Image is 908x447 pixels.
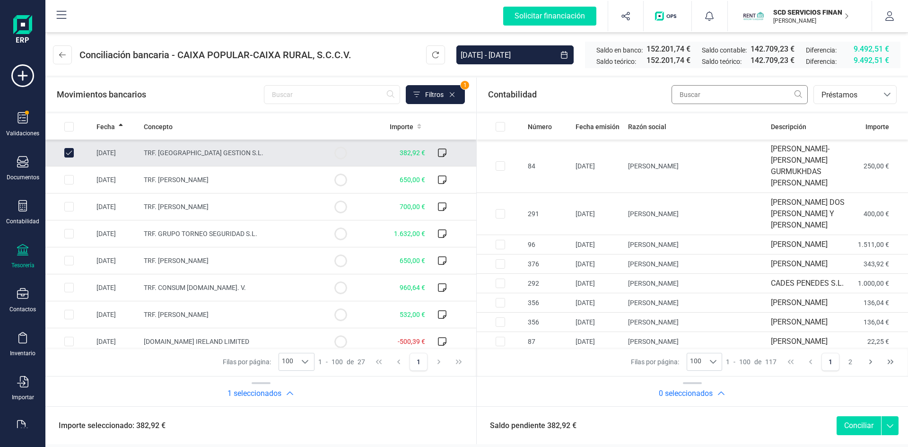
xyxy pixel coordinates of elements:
[64,310,74,319] div: Row Selected d887e6ef-174d-4f1d-b48d-94f5a2a60f9f
[624,274,767,293] td: [PERSON_NAME]
[144,122,173,131] span: Concepto
[628,122,666,131] span: Razón social
[9,306,36,313] div: Contactos
[10,350,35,357] div: Inventario
[782,353,800,371] button: First Page
[279,353,296,370] span: 100
[79,48,351,61] span: Conciliación bancaria - CAIXA POPULAR-CAIXA RURAL, S.C.C.V.
[853,140,908,193] td: 250,00 €
[739,357,751,367] span: 100
[347,357,354,367] span: de
[332,357,343,367] span: 100
[400,149,425,157] span: 382,92 €
[572,313,624,332] td: [DATE]
[853,235,908,254] td: 1.511,00 €
[394,230,425,237] span: 1.632,00 €
[624,235,767,254] td: [PERSON_NAME]
[7,174,39,181] div: Documentos
[841,353,859,371] button: Page 2
[624,254,767,274] td: [PERSON_NAME]
[400,176,425,184] span: 650,00 €
[687,353,704,370] span: 100
[400,203,425,210] span: 700,00 €
[596,57,636,66] span: Saldo teórico:
[524,332,572,351] td: 87
[751,55,794,66] span: 142.709,23 €
[754,357,761,367] span: de
[492,1,608,31] button: Solicitar financiación
[430,353,448,371] button: Next Page
[400,284,425,291] span: 960,64 €
[496,279,505,288] div: Row Selected 11ac95e1-b0b4-4d2a-9a51-0153edac0d4d
[144,230,257,237] span: TRF. GRUPO TORNEO SEGURIDAD S.L.
[144,284,246,291] span: TRF. CONSUM [DOMAIN_NAME]. V.
[649,1,686,31] button: Logo de OPS
[400,257,425,264] span: 650,00 €
[93,328,140,355] td: [DATE]
[93,274,140,301] td: [DATE]
[496,161,505,171] div: Row Selected c608edba-694e-4f73-b3a3-362562e71280
[93,220,140,247] td: [DATE]
[646,55,690,66] span: 152.201,74 €
[524,293,572,313] td: 356
[572,193,624,235] td: [DATE]
[64,337,74,346] div: Row Selected 608f4808-dcf9-4a49-8624-963eaa402b9a
[13,15,32,45] img: Logo Finanedi
[865,122,889,131] span: Importe
[496,122,505,131] div: All items unselected
[524,235,572,254] td: 96
[450,353,468,371] button: Last Page
[57,88,146,101] span: Movimientos bancarios
[572,293,624,313] td: [DATE]
[806,45,837,55] span: Diferencia:
[767,274,853,293] td: CADES PENEDES S.L.
[64,229,74,238] div: Row Selected 1e922d8c-151f-497a-8fdb-46035a82b37c
[488,88,537,101] span: Contabilidad
[773,8,849,17] p: SCD SERVICIOS FINANCIEROS SL
[93,247,140,274] td: [DATE]
[496,240,505,249] div: Row Selected 7655969a-de76-4681-8fe1-13d60252512d
[767,193,853,235] td: [PERSON_NAME] DOS [PERSON_NAME] Y [PERSON_NAME]
[503,7,596,26] div: Solicitar financiación
[853,274,908,293] td: 1.000,00 €
[624,313,767,332] td: [PERSON_NAME]
[93,140,140,167] td: [DATE]
[390,122,413,131] span: Importe
[726,357,730,367] span: 1
[47,420,166,431] span: Importe seleccionado: 382,92 €
[702,45,747,55] span: Saldo contable:
[854,55,889,66] span: 9.492,51 €
[6,218,39,225] div: Contabilidad
[853,332,908,351] td: 22,25 €
[227,388,281,399] h2: 1 seleccionados
[882,353,899,371] button: Last Page
[767,140,853,193] td: [PERSON_NAME]- [PERSON_NAME] GURMUKHDAS [PERSON_NAME]
[144,257,209,264] span: TRF. [PERSON_NAME]
[93,193,140,220] td: [DATE]
[743,6,764,26] img: SC
[64,283,74,292] div: Row Selected 5afd9eec-1dc5-4261-bdb5-8d0c9d357ab4
[771,122,806,131] span: Descripción
[370,353,388,371] button: First Page
[496,298,505,307] div: Row Selected aa3be983-e69c-4152-a490-4a9873163f58
[318,357,365,367] div: -
[6,130,39,137] div: Validaciones
[751,44,794,55] span: 142.709,23 €
[144,203,209,210] span: TRF. [PERSON_NAME]
[572,332,624,351] td: [DATE]
[64,122,74,131] div: All items unselected
[576,122,620,131] span: Fecha emisión
[767,235,853,254] td: [PERSON_NAME]
[479,420,576,431] span: Saldo pendiente 382,92 €
[390,353,408,371] button: Previous Page
[853,293,908,313] td: 136,04 €
[767,254,853,274] td: [PERSON_NAME]
[410,353,428,371] button: Page 1
[144,311,209,318] span: TRF. [PERSON_NAME]
[524,274,572,293] td: 292
[64,202,74,211] div: Row Selected 67a5be7d-d97f-4b77-bedc-44c6bc724993
[524,193,572,235] td: 291
[655,11,680,21] img: Logo de OPS
[659,388,713,399] h2: 0 seleccionados
[406,85,465,104] button: Filtros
